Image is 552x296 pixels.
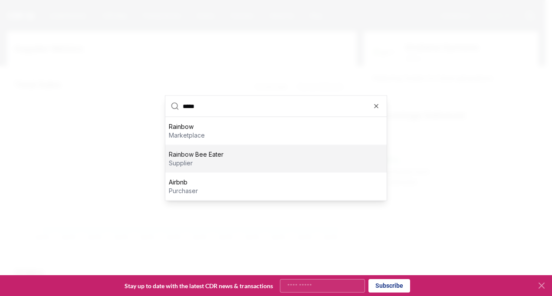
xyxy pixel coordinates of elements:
[169,150,223,159] p: Rainbow Bee Eater
[169,122,205,131] p: Rainbow
[169,131,205,140] p: marketplace
[169,187,198,195] p: purchaser
[169,159,223,168] p: supplier
[169,178,198,187] p: Airbnb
